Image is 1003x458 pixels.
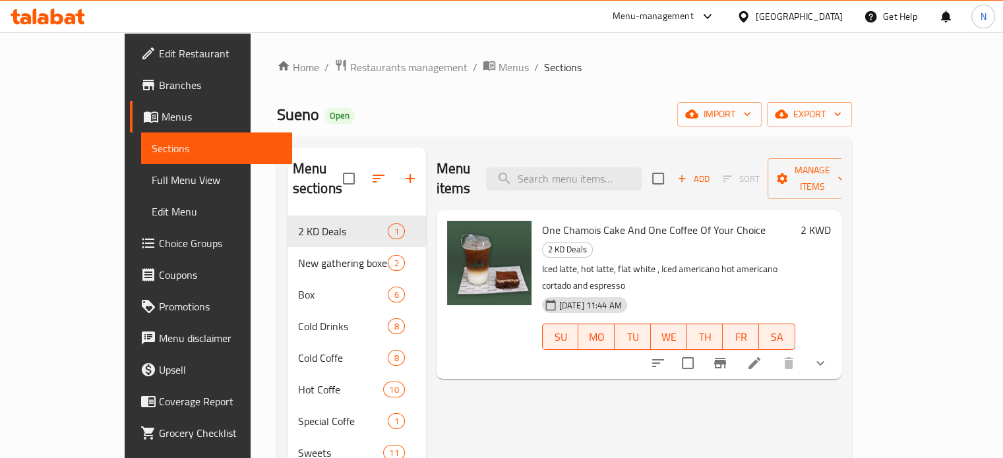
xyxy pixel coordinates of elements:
[812,355,828,371] svg: Show Choices
[130,227,292,259] a: Choice Groups
[486,167,642,190] input: search
[728,328,754,347] span: FR
[759,324,795,350] button: SA
[543,242,592,257] span: 2 KD Deals
[388,287,404,302] div: items
[298,318,388,334] span: Cold Drinks
[298,287,388,302] span: Box
[692,328,718,347] span: TH
[152,140,282,156] span: Sections
[644,165,672,192] span: Select section
[548,328,574,347] span: SU
[554,299,627,312] span: [DATE] 11:44 AM
[335,165,363,192] span: Select all sections
[130,259,292,291] a: Coupons
[277,59,852,76] nav: breadcrumb
[141,132,292,164] a: Sections
[542,324,579,350] button: SU
[288,215,426,247] div: 2 KD Deals1
[394,163,426,194] button: Add section
[805,347,836,379] button: show more
[674,349,702,377] span: Select to update
[483,59,529,76] a: Menus
[675,171,711,186] span: Add
[388,255,404,271] div: items
[130,38,292,69] a: Edit Restaurant
[756,9,843,24] div: [GEOGRAPHIC_DATA]
[688,106,751,123] span: import
[767,102,852,127] button: export
[651,324,687,350] button: WE
[388,350,404,366] div: items
[437,159,471,198] h2: Menu items
[162,109,282,125] span: Menus
[141,164,292,196] a: Full Menu View
[159,267,282,283] span: Coupons
[277,59,319,75] a: Home
[388,318,404,334] div: items
[388,225,404,238] span: 1
[656,328,682,347] span: WE
[298,255,388,271] span: New gathering boxes
[447,221,532,305] img: One Chamois Cake And One Coffee Of Your Choice
[159,330,282,346] span: Menu disclaimer
[334,59,468,76] a: Restaurants management
[277,100,319,129] span: Sueno
[298,382,384,397] span: Hot Coffe
[578,324,615,350] button: MO
[324,108,355,124] div: Open
[687,324,723,350] button: TH
[324,110,355,121] span: Open
[152,204,282,219] span: Edit Menu
[298,413,388,429] span: Special Coffe
[620,328,646,347] span: TU
[544,59,582,75] span: Sections
[288,405,426,437] div: Special Coffe1
[159,77,282,93] span: Branches
[768,158,856,199] button: Manage items
[383,382,404,397] div: items
[764,328,790,347] span: SA
[288,342,426,374] div: Cold Coffe8
[298,223,388,239] span: 2 KD Deals
[615,324,651,350] button: TU
[778,162,845,195] span: Manage items
[159,235,282,251] span: Choice Groups
[677,102,762,127] button: import
[350,59,468,75] span: Restaurants management
[777,106,841,123] span: export
[130,322,292,354] a: Menu disclaimer
[293,159,343,198] h2: Menu sections
[288,247,426,279] div: New gathering boxes2
[159,45,282,61] span: Edit Restaurant
[130,386,292,417] a: Coverage Report
[672,169,714,189] span: Add item
[324,59,329,75] li: /
[388,257,404,270] span: 2
[159,299,282,314] span: Promotions
[130,354,292,386] a: Upsell
[159,425,282,441] span: Grocery Checklist
[130,69,292,101] a: Branches
[388,352,404,364] span: 8
[801,221,831,239] h6: 2 KWD
[473,59,477,75] li: /
[130,417,292,449] a: Grocery Checklist
[613,9,694,24] div: Menu-management
[152,172,282,188] span: Full Menu View
[298,350,388,366] span: Cold Coffe
[746,355,762,371] a: Edit menu item
[542,242,593,258] div: 2 KD Deals
[288,374,426,405] div: Hot Coffe10
[130,101,292,132] a: Menus
[159,362,282,378] span: Upsell
[363,163,394,194] span: Sort sections
[584,328,609,347] span: MO
[388,320,404,333] span: 8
